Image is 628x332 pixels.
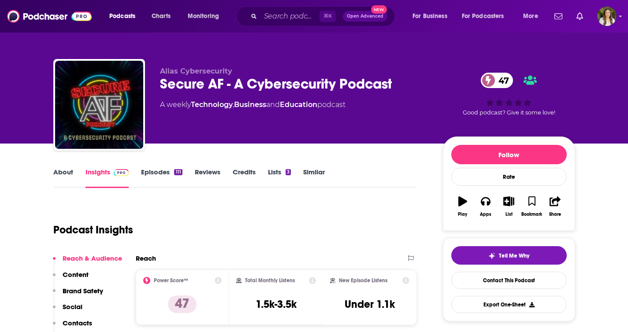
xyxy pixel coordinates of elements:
[53,168,73,188] a: About
[523,10,538,22] span: More
[521,212,542,217] div: Bookmark
[597,7,617,26] img: User Profile
[154,277,188,284] h2: Power Score™
[406,9,458,23] button: open menu
[551,9,566,24] a: Show notifications dropdown
[260,9,320,23] input: Search podcasts, credits, & more...
[597,7,617,26] span: Logged in as lizchapa
[517,9,549,23] button: open menu
[256,298,297,311] h3: 1.5k-3.5k
[146,9,176,23] a: Charts
[481,73,513,88] a: 47
[549,212,561,217] div: Share
[451,296,567,313] button: Export One-Sheet
[499,252,529,259] span: Tell Me Why
[63,319,92,327] p: Contacts
[168,295,197,313] p: 47
[182,9,230,23] button: open menu
[53,302,82,319] button: Social
[268,168,291,188] a: Lists3
[109,10,135,22] span: Podcasts
[497,191,520,222] button: List
[160,67,232,75] span: Alias Cybersecurity
[505,212,513,217] div: List
[543,191,566,222] button: Share
[451,246,567,265] button: tell me why sparkleTell Me Why
[53,223,133,236] h1: Podcast Insights
[53,287,103,303] button: Brand Safety
[456,9,517,23] button: open menu
[303,168,325,188] a: Similar
[114,169,129,176] img: Podchaser Pro
[266,100,280,109] span: and
[245,277,295,284] h2: Total Monthly Listens
[451,168,567,186] div: Rate
[573,9,587,24] a: Show notifications dropdown
[597,7,617,26] button: Show profile menu
[520,191,543,222] button: Bookmark
[63,287,103,295] p: Brand Safety
[245,6,403,26] div: Search podcasts, credits, & more...
[233,100,234,109] span: ,
[233,168,256,188] a: Credits
[63,302,82,311] p: Social
[451,272,567,289] a: Contact This Podcast
[371,5,387,14] span: New
[490,73,513,88] span: 47
[451,191,474,222] button: Play
[339,277,387,284] h2: New Episode Listens
[451,145,567,164] button: Follow
[53,270,89,287] button: Content
[195,168,220,188] a: Reviews
[343,11,387,22] button: Open AdvancedNew
[474,191,497,222] button: Apps
[160,100,346,110] div: A weekly podcast
[458,212,467,217] div: Play
[488,252,495,259] img: tell me why sparkle
[55,61,143,149] img: Secure AF - A Cybersecurity Podcast
[174,169,182,175] div: 111
[63,270,89,279] p: Content
[191,100,233,109] a: Technology
[480,212,491,217] div: Apps
[462,10,504,22] span: For Podcasters
[53,254,122,270] button: Reach & Audience
[7,8,92,25] img: Podchaser - Follow, Share and Rate Podcasts
[347,14,383,18] span: Open Advanced
[345,298,395,311] h3: Under 1.1k
[412,10,447,22] span: For Business
[286,169,291,175] div: 3
[188,10,219,22] span: Monitoring
[320,11,336,22] span: ⌘ K
[141,168,182,188] a: Episodes111
[136,254,156,262] h2: Reach
[280,100,317,109] a: Education
[85,168,129,188] a: InsightsPodchaser Pro
[234,100,266,109] a: Business
[63,254,122,262] p: Reach & Audience
[152,10,171,22] span: Charts
[103,9,147,23] button: open menu
[443,67,575,122] div: 47Good podcast? Give it some love!
[463,109,555,116] span: Good podcast? Give it some love!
